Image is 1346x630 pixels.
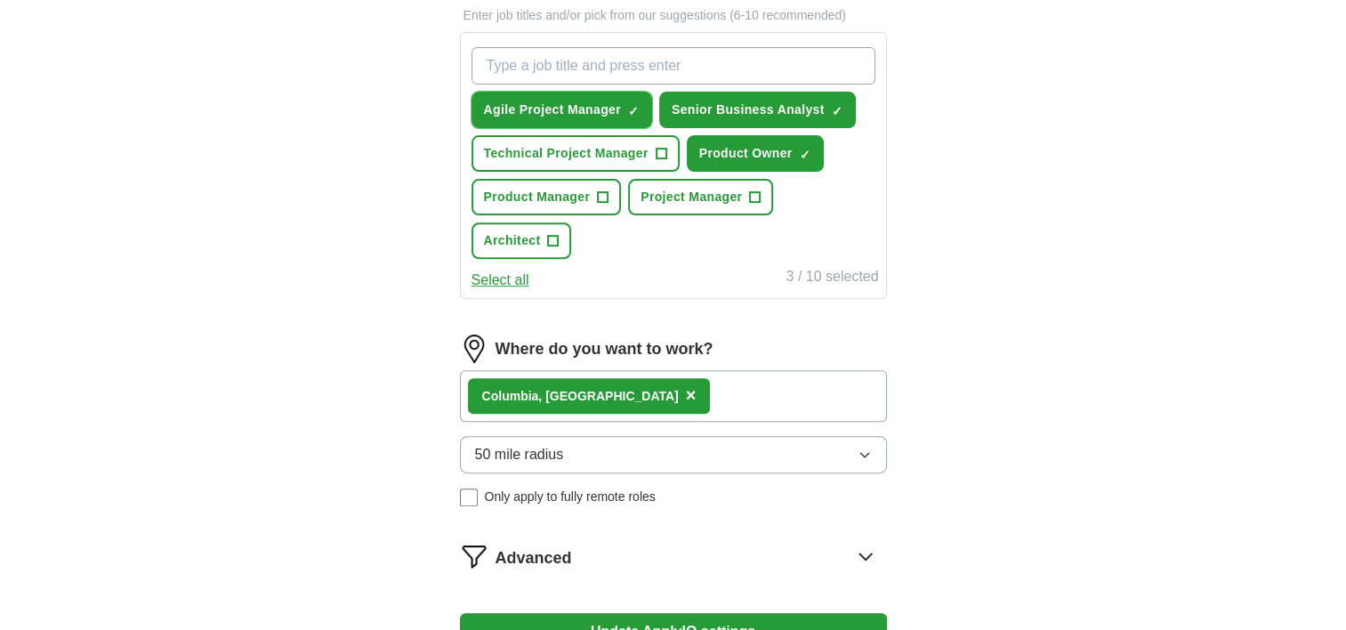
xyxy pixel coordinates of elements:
span: 50 mile radius [475,444,564,465]
label: Where do you want to work? [496,337,713,361]
span: Product Manager [484,188,591,206]
button: Product Manager [472,179,622,215]
p: Enter job titles and/or pick from our suggestions (6-10 recommended) [460,6,887,25]
span: × [686,385,697,405]
button: Product Owner✓ [687,135,824,172]
div: 3 / 10 selected [786,266,878,291]
span: Product Owner [699,144,793,163]
span: Only apply to fully remote roles [485,488,656,506]
span: Senior Business Analyst [672,101,825,119]
span: Project Manager [641,188,742,206]
span: ✓ [628,104,639,118]
button: Senior Business Analyst✓ [659,92,856,128]
span: Agile Project Manager [484,101,621,119]
img: filter [460,542,488,570]
button: Architect [472,222,572,259]
button: × [686,383,697,409]
button: Technical Project Manager [472,135,680,172]
button: Project Manager [628,179,773,215]
span: Technical Project Manager [484,144,649,163]
button: Agile Project Manager✓ [472,92,652,128]
img: location.png [460,335,488,363]
input: Only apply to fully remote roles [460,489,478,506]
div: Columbia, [GEOGRAPHIC_DATA] [482,387,679,406]
button: 50 mile radius [460,436,887,473]
span: ✓ [800,148,810,162]
span: Advanced [496,546,572,570]
span: Architect [484,231,541,250]
span: ✓ [832,104,842,118]
button: Select all [472,270,529,291]
input: Type a job title and press enter [472,47,875,85]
